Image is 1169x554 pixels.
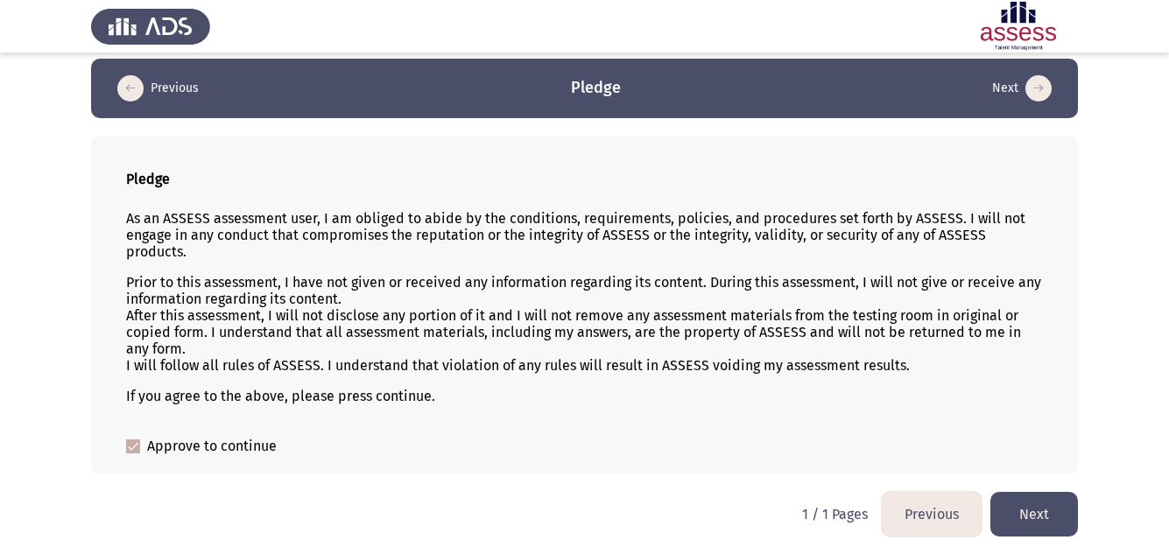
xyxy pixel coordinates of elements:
p: If you agree to the above, please press continue. [126,388,1043,404]
button: load next page [990,492,1078,536]
button: load next page [987,74,1057,102]
p: 1 / 1 Pages [802,506,868,522]
button: load previous page [882,492,982,536]
img: Assessment logo of ASSESS English Language Assessment (3 Module) (Ad - IB) [959,2,1078,51]
span: Approve to continue [147,436,277,457]
p: As an ASSESS assessment user, I am obliged to abide by the conditions, requirements, policies, an... [126,210,1043,260]
img: Assess Talent Management logo [91,2,210,51]
b: Pledge [126,171,170,187]
p: Prior to this assessment, I have not given or received any information regarding its content. Dur... [126,274,1043,374]
h3: Pledge [571,77,621,99]
button: load previous page [112,74,204,102]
